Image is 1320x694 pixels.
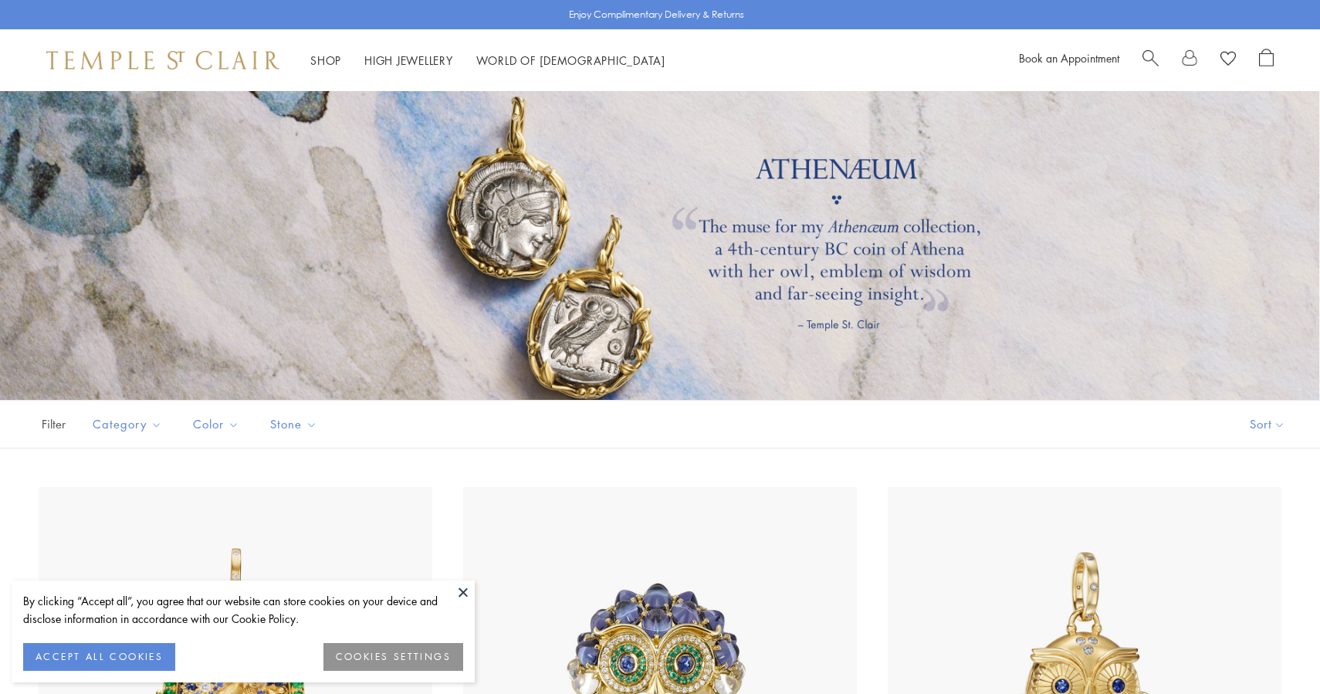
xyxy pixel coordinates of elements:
[1243,621,1305,679] iframe: Gorgias live chat messenger
[364,52,453,68] a: High JewelleryHigh Jewellery
[476,52,665,68] a: World of [DEMOGRAPHIC_DATA]World of [DEMOGRAPHIC_DATA]
[81,407,174,442] button: Category
[323,643,463,671] button: COOKIES SETTINGS
[1142,49,1159,72] a: Search
[310,51,665,70] nav: Main navigation
[23,592,463,628] div: By clicking “Accept all”, you agree that our website can store cookies on your device and disclos...
[262,415,329,434] span: Stone
[259,407,329,442] button: Stone
[569,7,744,22] p: Enjoy Complimentary Delivery & Returns
[185,415,251,434] span: Color
[23,643,175,671] button: ACCEPT ALL COOKIES
[310,52,341,68] a: ShopShop
[181,407,251,442] button: Color
[1019,50,1119,66] a: Book an Appointment
[1220,49,1236,72] a: View Wishlist
[46,51,279,69] img: Temple St. Clair
[85,415,174,434] span: Category
[1215,401,1320,448] button: Show sort by
[1259,49,1274,72] a: Open Shopping Bag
